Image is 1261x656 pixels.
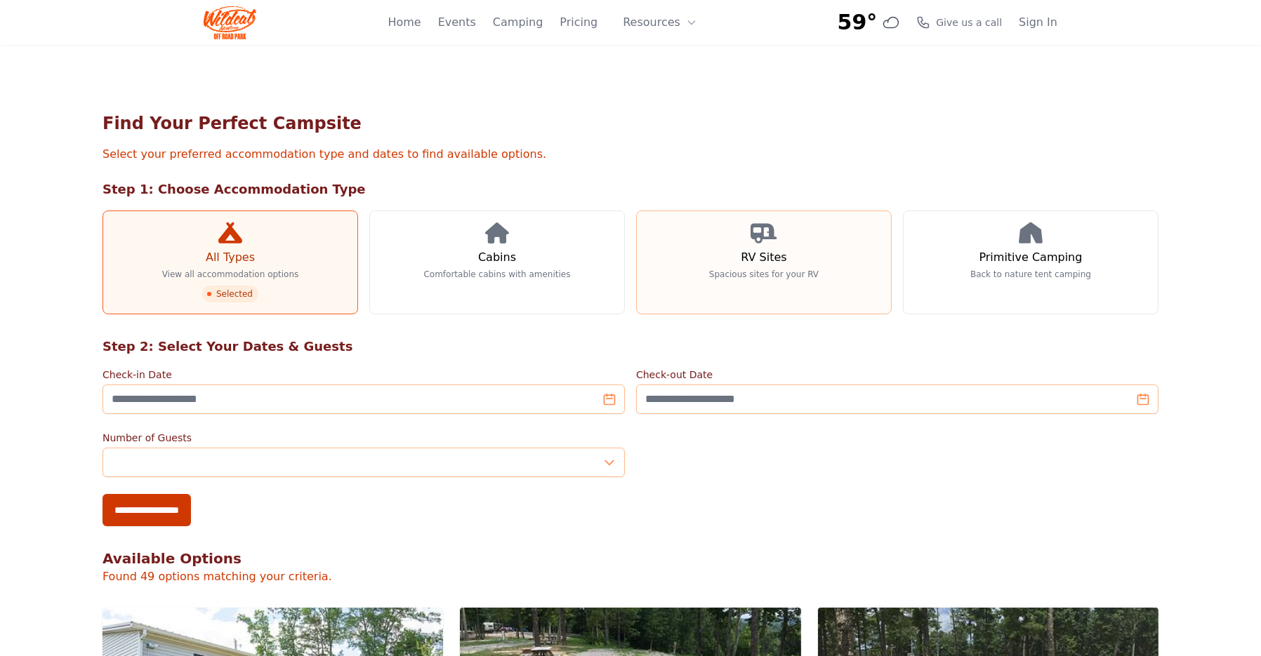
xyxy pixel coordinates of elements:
a: Give us a call [916,15,1002,29]
a: Pricing [560,14,598,31]
p: Found 49 options matching your criteria. [103,568,1158,585]
p: Back to nature tent camping [970,269,1091,280]
h2: Step 2: Select Your Dates & Guests [103,337,1158,356]
img: Wildcat Logo [204,6,256,39]
a: All Types View all accommodation options Selected [103,210,358,314]
p: View all accommodation options [162,269,299,280]
h1: Find Your Perfect Campsite [103,112,1158,135]
h3: Cabins [478,249,516,266]
a: Camping [493,14,543,31]
h2: Available Options [103,549,1158,568]
span: Selected [202,286,258,302]
label: Check-out Date [636,368,1158,382]
a: RV Sites Spacious sites for your RV [636,210,892,314]
p: Select your preferred accommodation type and dates to find available options. [103,146,1158,163]
button: Resources [614,8,706,36]
p: Comfortable cabins with amenities [423,269,570,280]
a: Primitive Camping Back to nature tent camping [903,210,1158,314]
a: Cabins Comfortable cabins with amenities [369,210,625,314]
a: Home [388,14,421,31]
a: Events [438,14,476,31]
h3: All Types [206,249,255,266]
p: Spacious sites for your RV [709,269,819,280]
h3: Primitive Camping [979,249,1083,266]
span: Give us a call [936,15,1002,29]
label: Check-in Date [103,368,625,382]
h2: Step 1: Choose Accommodation Type [103,180,1158,199]
label: Number of Guests [103,431,625,445]
a: Sign In [1019,14,1057,31]
span: 59° [838,10,878,35]
h3: RV Sites [741,249,786,266]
